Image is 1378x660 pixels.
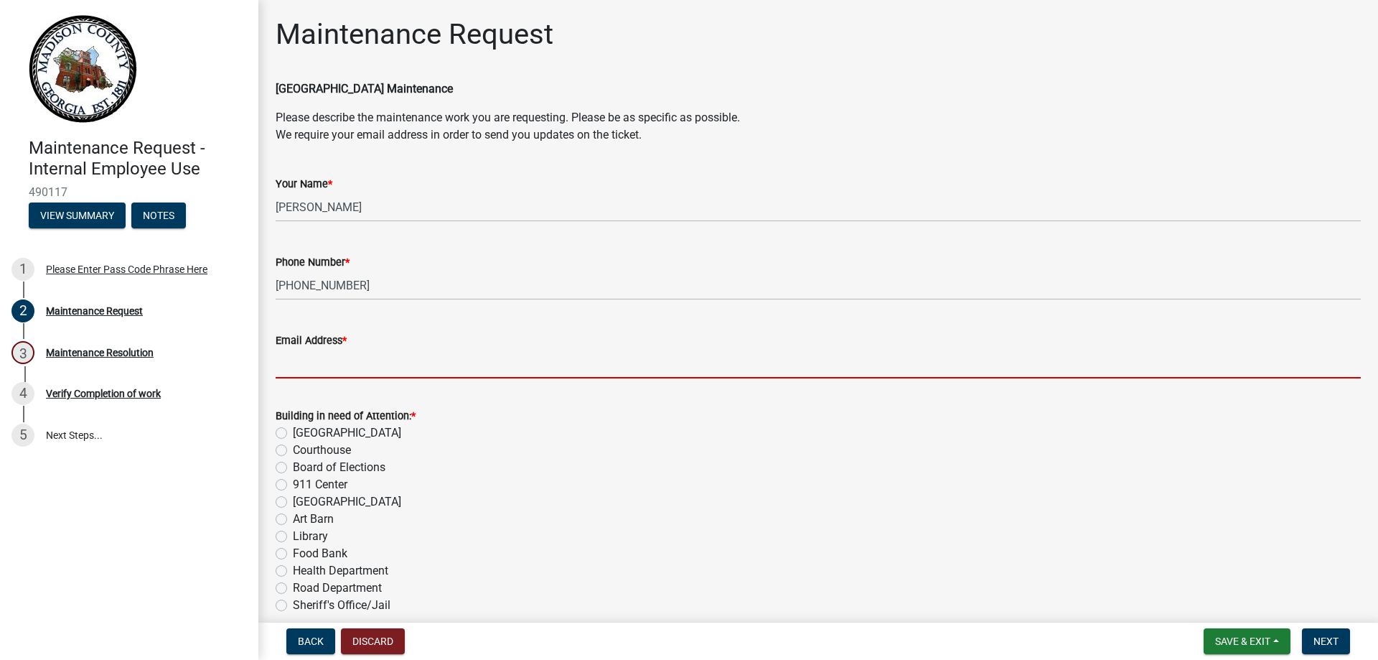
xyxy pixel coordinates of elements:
strong: [GEOGRAPHIC_DATA] Maintenance [276,82,453,96]
span: Save & Exit [1215,636,1270,647]
div: Maintenance Request [46,306,143,316]
div: 4 [11,382,34,405]
button: Discard [341,628,405,654]
h4: Maintenance Request - Internal Employee Use [29,138,247,180]
button: Back [286,628,335,654]
label: Board of Elections [293,459,385,476]
wm-modal-confirm: Notes [131,210,186,222]
span: Next [1313,636,1339,647]
label: Library [293,528,328,545]
label: Art Barn [293,511,334,528]
div: 1 [11,258,34,281]
label: Your Name [276,180,332,190]
label: Phone Number [276,258,350,268]
div: Verify Completion of work [46,389,161,399]
label: Sheriff's Office/Jail [293,597,390,614]
label: Health Department [293,562,388,580]
button: View Summary [29,203,126,228]
img: Madison County, Georgia [29,15,137,123]
div: Please Enter Pass Code Phrase Here [46,264,207,274]
label: Courthouse [293,442,351,459]
div: Maintenance Resolution [46,348,154,358]
div: 2 [11,299,34,322]
label: Food Bank [293,545,347,562]
div: 5 [11,424,34,447]
span: Back [298,636,324,647]
button: Save & Exit [1204,628,1290,654]
p: Please describe the maintenance work you are requesting. Please be as specific as possible. We re... [276,109,1361,144]
label: Road Department [293,580,382,597]
label: [GEOGRAPHIC_DATA] [293,424,401,442]
label: [GEOGRAPHIC_DATA] [293,493,401,511]
button: Notes [131,203,186,228]
wm-modal-confirm: Summary [29,210,126,222]
h1: Maintenance Request [276,17,553,52]
label: Building in need of Attention: [276,412,416,422]
label: 911 Center [293,476,347,493]
div: 3 [11,341,34,364]
label: Email Address [276,336,347,346]
span: 490117 [29,185,230,199]
label: Investigator Building [293,614,397,631]
button: Next [1302,628,1350,654]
